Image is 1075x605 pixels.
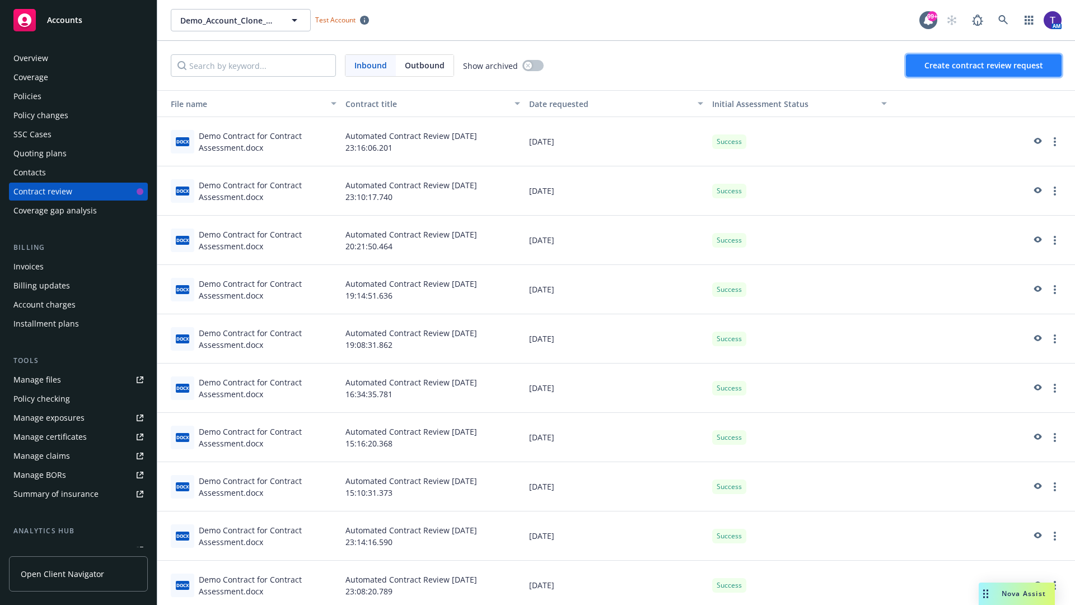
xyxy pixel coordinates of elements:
div: Manage claims [13,447,70,465]
div: Automated Contract Review [DATE] 19:08:31.862 [341,314,525,364]
span: Test Account [311,14,373,26]
a: more [1048,332,1062,346]
a: more [1048,234,1062,247]
input: Search by keyword... [171,54,336,77]
div: Invoices [13,258,44,276]
a: preview [1030,431,1044,444]
a: Manage certificates [9,428,148,446]
span: docx [176,187,189,195]
div: Contract title [345,98,508,110]
div: Automated Contract Review [DATE] 20:21:50.464 [341,216,525,265]
div: Demo Contract for Contract Assessment.docx [199,179,336,203]
a: Coverage [9,68,148,86]
button: Demo_Account_Clone_QA_CR_Tests_Demo [171,9,311,31]
span: Create contract review request [924,60,1043,71]
div: Automated Contract Review [DATE] 23:14:16.590 [341,511,525,561]
span: docx [176,532,189,540]
div: File name [162,98,324,110]
div: Coverage [13,68,48,86]
a: Billing updates [9,277,148,295]
div: SSC Cases [13,125,52,143]
div: [DATE] [525,511,708,561]
span: Success [717,235,742,245]
span: docx [176,334,189,343]
div: Demo Contract for Contract Assessment.docx [199,130,336,153]
div: Manage BORs [13,466,66,484]
span: Success [717,531,742,541]
div: [DATE] [525,462,708,511]
div: Demo Contract for Contract Assessment.docx [199,278,336,301]
div: Automated Contract Review [DATE] 23:16:06.201 [341,117,525,166]
div: Installment plans [13,315,79,333]
a: Manage claims [9,447,148,465]
button: Create contract review request [906,54,1062,77]
a: Installment plans [9,315,148,333]
a: Manage BORs [9,466,148,484]
a: preview [1030,480,1044,494]
span: docx [176,581,189,589]
div: Demo Contract for Contract Assessment.docx [199,475,336,499]
div: Demo Contract for Contract Assessment.docx [199,426,336,449]
div: Date requested [529,98,691,110]
button: Nova Assist [979,583,1055,605]
span: Show archived [463,60,518,72]
a: Policies [9,87,148,105]
a: more [1048,184,1062,198]
span: Initial Assessment Status [712,99,808,109]
a: more [1048,431,1062,444]
a: Policy changes [9,106,148,124]
div: Manage files [13,371,61,389]
span: Accounts [47,16,82,25]
div: Contacts [13,164,46,182]
button: Contract title [341,90,525,117]
span: docx [176,137,189,146]
div: Demo Contract for Contract Assessment.docx [199,376,336,400]
div: Automated Contract Review [DATE] 23:10:17.740 [341,166,525,216]
a: Accounts [9,4,148,36]
a: more [1048,381,1062,395]
span: Inbound [345,55,396,76]
a: more [1048,579,1062,592]
span: docx [176,433,189,441]
span: Success [717,186,742,196]
span: Inbound [354,59,387,71]
div: 99+ [927,11,937,21]
div: [DATE] [525,364,708,413]
div: Policy checking [13,390,70,408]
div: Automated Contract Review [DATE] 15:10:31.373 [341,462,525,511]
span: docx [176,236,189,244]
div: Policies [13,87,41,105]
a: preview [1030,234,1044,247]
a: preview [1030,579,1044,592]
a: Summary of insurance [9,485,148,503]
a: Quoting plans [9,145,148,162]
a: Account charges [9,296,148,314]
div: Quoting plans [13,145,67,162]
img: photo [1044,11,1062,29]
a: preview [1030,529,1044,543]
span: Test Account [315,15,356,25]
a: Loss summary generator [9,541,148,559]
div: Contract review [13,183,72,201]
div: Drag to move [979,583,993,605]
a: Policy checking [9,390,148,408]
a: Contract review [9,183,148,201]
a: preview [1030,184,1044,198]
div: Coverage gap analysis [13,202,97,220]
a: Manage exposures [9,409,148,427]
div: Manage certificates [13,428,87,446]
a: Invoices [9,258,148,276]
div: Automated Contract Review [DATE] 16:34:35.781 [341,364,525,413]
div: Analytics hub [9,525,148,537]
a: more [1048,529,1062,543]
a: Coverage gap analysis [9,202,148,220]
div: Demo Contract for Contract Assessment.docx [199,229,336,252]
div: Summary of insurance [13,485,99,503]
div: Account charges [13,296,76,314]
div: Demo Contract for Contract Assessment.docx [199,524,336,548]
a: more [1048,283,1062,296]
span: docx [176,384,189,392]
div: Policy changes [13,106,68,124]
div: Toggle SortBy [162,98,324,110]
